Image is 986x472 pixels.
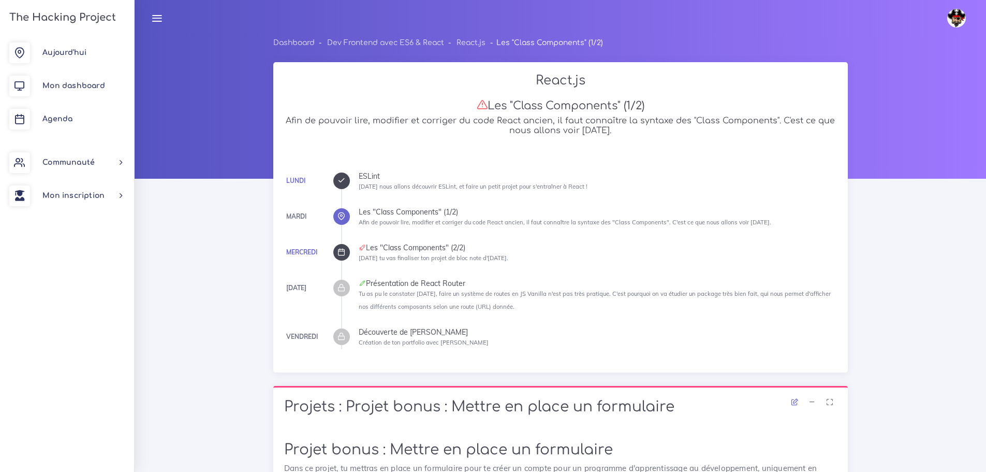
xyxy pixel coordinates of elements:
[359,328,837,336] div: Découverte de [PERSON_NAME]
[457,39,485,47] a: React.js
[477,99,488,110] i: Attention : nous n'avons pas encore reçu ton projet aujourd'hui. N'oublie pas de le soumettre en ...
[286,211,306,222] div: Mardi
[327,39,444,47] a: Dev Frontend avec ES6 & React
[284,116,837,136] h5: Afin de pouvoir lire, modifier et corriger du code React ancien, il faut connaître la syntaxe des...
[359,290,831,310] small: Tu as pu le constater [DATE], faire un système de routes en JS Vanilla n'est pas très pratique. C...
[359,173,837,180] div: ESLint
[359,244,837,251] div: Les "Class Components" (2/2)
[359,339,489,346] small: Création de ton portfolio avec [PERSON_NAME]
[284,441,837,459] h1: Projet bonus : Mettre en place un formulaire
[42,159,95,166] span: Communauté
[284,398,837,416] h1: Projets : Projet bonus : Mettre en place un formulaire
[42,49,86,56] span: Aujourd'hui
[42,82,105,90] span: Mon dashboard
[286,248,317,256] a: Mercredi
[359,244,366,251] i: Projet à rendre ce jour-là
[485,36,602,49] li: Les "Class Components" (1/2)
[359,208,837,216] div: Les "Class Components" (1/2)
[42,192,105,199] span: Mon inscription
[286,177,305,184] a: Lundi
[284,73,837,88] h2: React.js
[359,183,587,190] small: [DATE] nous allons découvrir ESLint, et faire un petit projet pour s'entraîner à React !
[947,9,966,27] img: avatar
[359,280,366,287] i: Corrections cette journée là
[359,219,771,226] small: Afin de pouvoir lire, modifier et corriger du code React ancien, il faut connaître la syntaxe des...
[273,39,315,47] a: Dashboard
[284,99,837,112] h3: Les "Class Components" (1/2)
[42,115,72,123] span: Agenda
[359,280,837,287] div: Présentation de React Router
[286,331,318,342] div: Vendredi
[286,282,306,294] div: [DATE]
[6,12,116,23] h3: The Hacking Project
[359,254,508,262] small: [DATE] tu vas finaliser ton projet de bloc note d'[DATE].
